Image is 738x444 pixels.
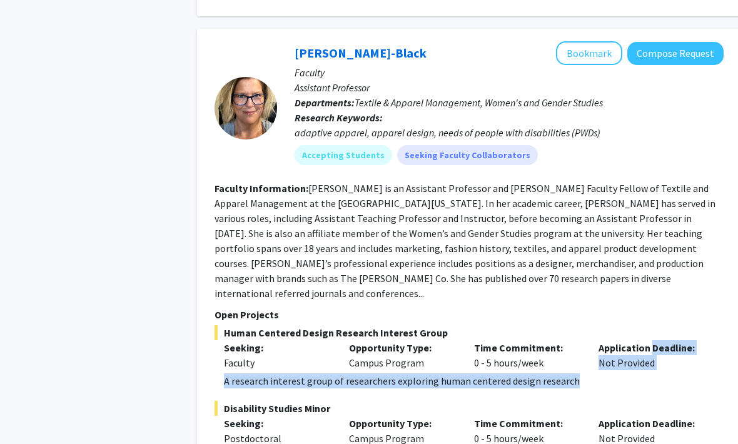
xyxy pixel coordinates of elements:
[295,145,392,165] mat-chip: Accepting Students
[224,355,330,370] div: Faculty
[295,96,355,109] b: Departments:
[340,340,465,370] div: Campus Program
[224,416,330,431] p: Seeking:
[349,416,455,431] p: Opportunity Type:
[474,416,580,431] p: Time Commitment:
[295,65,724,80] p: Faculty
[627,42,724,65] button: Compose Request to Kerri McBee-Black
[599,416,705,431] p: Application Deadline:
[215,307,724,322] p: Open Projects
[556,41,622,65] button: Add Kerri McBee-Black to Bookmarks
[349,340,455,355] p: Opportunity Type:
[215,182,715,300] fg-read-more: [PERSON_NAME] is an Assistant Professor and [PERSON_NAME] Faculty Fellow of Textile and Apparel M...
[295,125,724,140] div: adaptive apparel, apparel design, needs of people with disabilities (PWDs)
[9,388,53,435] iframe: Chat
[397,145,538,165] mat-chip: Seeking Faculty Collaborators
[474,340,580,355] p: Time Commitment:
[215,325,724,340] span: Human Centered Design Research Interest Group
[224,340,330,355] p: Seeking:
[215,182,308,194] b: Faculty Information:
[215,401,724,416] span: Disability Studies Minor
[295,111,383,124] b: Research Keywords:
[355,96,603,109] span: Textile & Apparel Management, Women's and Gender Studies
[465,340,590,370] div: 0 - 5 hours/week
[295,45,427,61] a: [PERSON_NAME]-Black
[224,373,724,388] p: A research interest group of researchers exploring human centered design research
[295,80,724,95] p: Assistant Professor
[599,340,705,355] p: Application Deadline:
[589,340,714,370] div: Not Provided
